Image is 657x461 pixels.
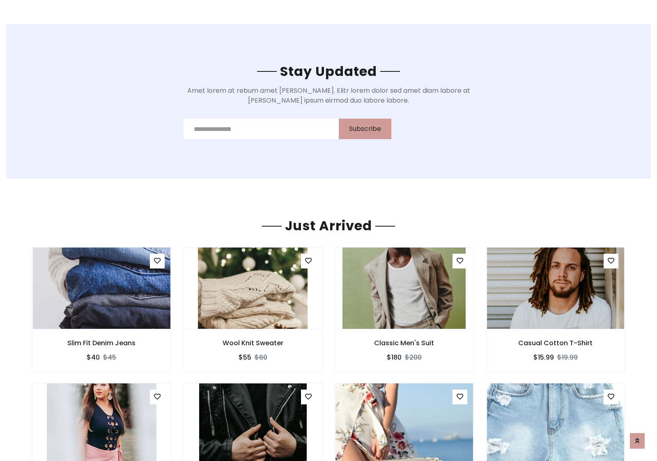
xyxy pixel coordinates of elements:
[487,339,625,347] h6: Casual Cotton T-Shirt
[255,353,267,362] del: $60
[277,62,380,80] span: Stay Updated
[387,353,402,361] h6: $180
[282,216,375,235] span: Just Arrived
[87,353,100,361] h6: $40
[184,339,322,347] h6: Wool Knit Sweater
[557,353,578,362] del: $19.99
[335,339,473,347] h6: Classic Men's Suit
[533,353,554,361] h6: $15.99
[32,339,171,347] h6: Slim Fit Denim Jeans
[184,86,474,106] p: Amet lorem at rebum amet [PERSON_NAME]. Elitr lorem dolor sed amet diam labore at [PERSON_NAME] i...
[239,353,251,361] h6: $55
[339,119,391,139] button: Subscribe
[405,353,422,362] del: $200
[103,353,116,362] del: $45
